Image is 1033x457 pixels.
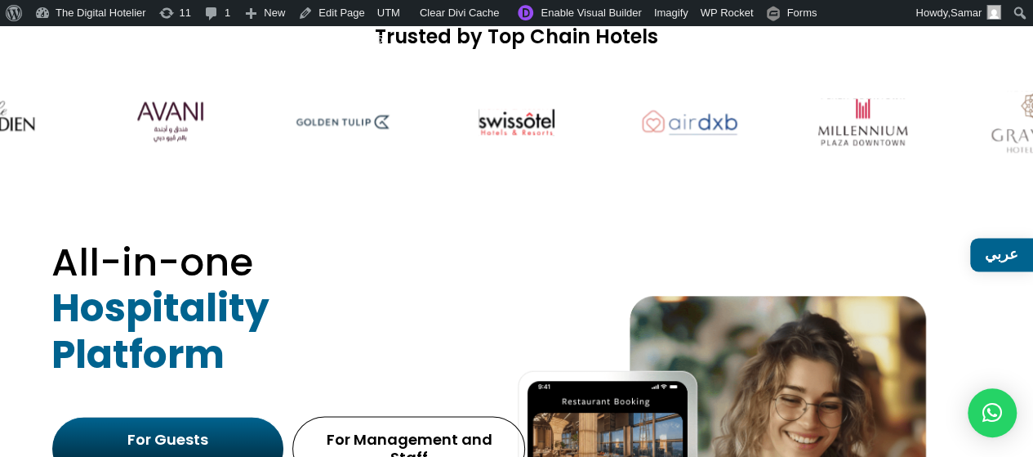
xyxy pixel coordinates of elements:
[51,281,269,380] strong: Hospitality Platform
[51,235,253,289] span: All-in-one
[377,33,383,45] span: 5
[951,7,982,19] span: Samar
[970,238,1033,271] a: عربي
[67,431,269,449] div: For Guests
